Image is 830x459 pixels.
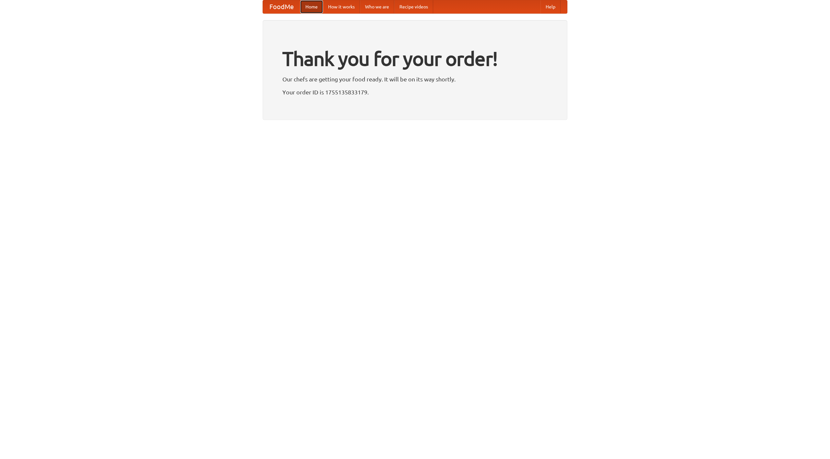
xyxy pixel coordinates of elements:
[394,0,433,13] a: Recipe videos
[263,0,300,13] a: FoodMe
[540,0,561,13] a: Help
[300,0,323,13] a: Home
[323,0,360,13] a: How it works
[282,87,548,97] p: Your order ID is 1755135833179.
[282,74,548,84] p: Our chefs are getting your food ready. It will be on its way shortly.
[282,43,548,74] h1: Thank you for your order!
[360,0,394,13] a: Who we are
